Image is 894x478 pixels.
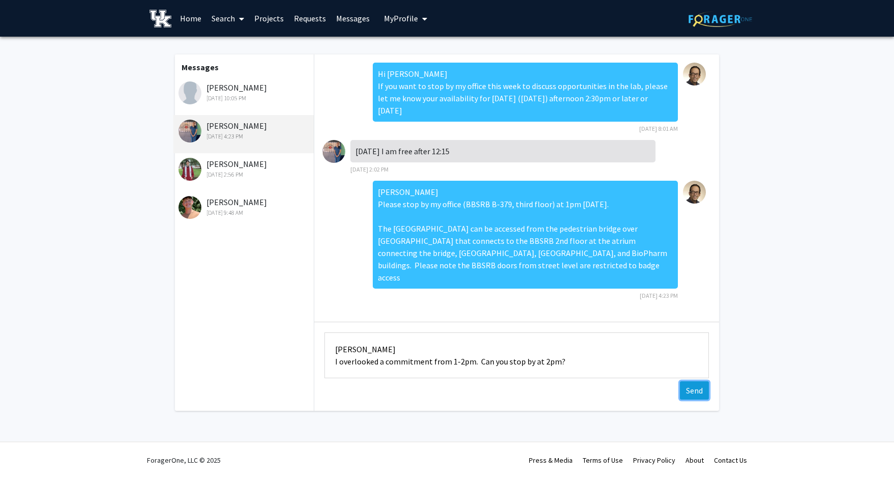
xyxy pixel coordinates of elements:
[529,456,573,465] a: Press & Media
[150,10,171,27] img: University of Kentucky Logo
[583,456,623,465] a: Terms of Use
[633,456,675,465] a: Privacy Policy
[639,125,678,132] span: [DATE] 8:01 AM
[683,63,706,86] img: Jonathan Satin
[640,292,678,299] span: [DATE] 4:23 PM
[178,158,311,179] div: [PERSON_NAME]
[178,120,201,143] img: Reagan Hurter
[324,332,709,378] textarea: Message
[350,140,655,162] div: [DATE] I am free after 12:15
[147,442,221,478] div: ForagerOne, LLC © 2025
[689,11,752,27] img: ForagerOne Logo
[178,196,311,217] div: [PERSON_NAME]
[182,62,219,72] b: Messages
[714,456,747,465] a: Contact Us
[350,165,389,173] span: [DATE] 2:02 PM
[178,81,311,103] div: [PERSON_NAME]
[322,140,345,163] img: Reagan Hurter
[178,158,201,181] img: Mohammed Srour
[175,1,206,36] a: Home
[680,381,709,400] button: Send
[331,1,375,36] a: Messages
[686,456,704,465] a: About
[683,181,706,204] img: Jonathan Satin
[178,132,311,141] div: [DATE] 4:23 PM
[373,63,678,122] div: Hi [PERSON_NAME] If you want to stop by my office this week to discuss opportunities in the lab, ...
[8,432,43,470] iframe: Chat
[178,120,311,141] div: [PERSON_NAME]
[289,1,331,36] a: Requests
[178,196,201,219] img: Nathaniel Petrie
[249,1,289,36] a: Projects
[206,1,249,36] a: Search
[384,13,418,23] span: My Profile
[178,208,311,217] div: [DATE] 9:48 AM
[178,170,311,179] div: [DATE] 2:56 PM
[178,81,201,104] img: Krithik Nadimpally
[373,181,678,289] div: [PERSON_NAME] Please stop by my office (BBSRB B-379, third floor) at 1pm [DATE]. The [GEOGRAPHIC_...
[178,94,311,103] div: [DATE] 10:05 PM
